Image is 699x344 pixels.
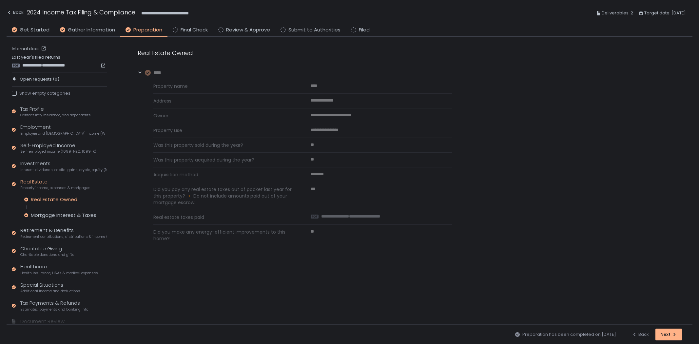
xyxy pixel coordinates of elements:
[20,281,80,294] div: Special Situations
[20,160,107,172] div: Investments
[153,127,295,134] span: Property use
[153,171,295,178] span: Acquisition method
[20,76,59,82] span: Open requests (0)
[20,105,91,118] div: Tax Profile
[20,131,107,136] span: Employee and [DEMOGRAPHIC_DATA] income (W-2s)
[20,149,96,154] span: Self-employed income (1099-NEC, 1099-K)
[12,46,48,52] a: Internal docs
[133,26,162,34] span: Preparation
[632,329,649,340] button: Back
[20,307,88,312] span: Estimated payments and banking info
[20,167,107,172] span: Interest, dividends, capital gains, crypto, equity (1099s, K-1s)
[226,26,270,34] span: Review & Approve
[153,83,295,89] span: Property name
[20,113,91,118] span: Contact info, residence, and dependents
[20,142,96,154] div: Self-Employed Income
[31,212,96,219] div: Mortgage Interest & Taxes
[660,332,677,337] div: Next
[20,289,80,294] span: Additional income and deductions
[7,9,24,16] div: Back
[27,8,135,17] h1: 2024 Income Tax Filing & Compliance
[20,234,107,239] span: Retirement contributions, distributions & income (1099-R, 5498)
[655,329,682,340] button: Next
[288,26,340,34] span: Submit to Authorities
[20,252,74,257] span: Charitable donations and gifts
[644,9,686,17] span: Target date: [DATE]
[20,185,90,190] span: Property income, expenses & mortgages
[20,263,98,276] div: Healthcare
[20,299,88,312] div: Tax Payments & Refunds
[12,54,107,68] div: Last year's filed returns
[20,26,49,34] span: Get Started
[153,214,295,220] span: Real estate taxes paid
[359,26,370,34] span: Filed
[20,227,107,239] div: Retirement & Benefits
[138,48,452,57] div: Real Estate Owned
[153,112,295,119] span: Owner
[153,157,295,163] span: Was this property acquired during the year?
[632,332,649,337] div: Back
[153,98,295,104] span: Address
[602,9,633,17] span: Deliverables: 2
[153,186,295,206] span: Did you pay any real estate taxes out of pocket last year for this property? 🔸 Do not include amo...
[522,332,616,337] span: Preparation has been completed on [DATE]
[68,26,115,34] span: Gather Information
[20,178,90,191] div: Real Estate
[20,124,107,136] div: Employment
[153,229,295,242] span: Did you make any energy-efficient improvements to this home?
[153,142,295,148] span: Was this property sold during the year?
[20,271,98,276] span: Health insurance, HSAs & medical expenses
[20,318,65,325] div: Document Review
[181,26,208,34] span: Final Check
[20,245,74,258] div: Charitable Giving
[7,8,24,19] button: Back
[31,196,77,203] div: Real Estate Owned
